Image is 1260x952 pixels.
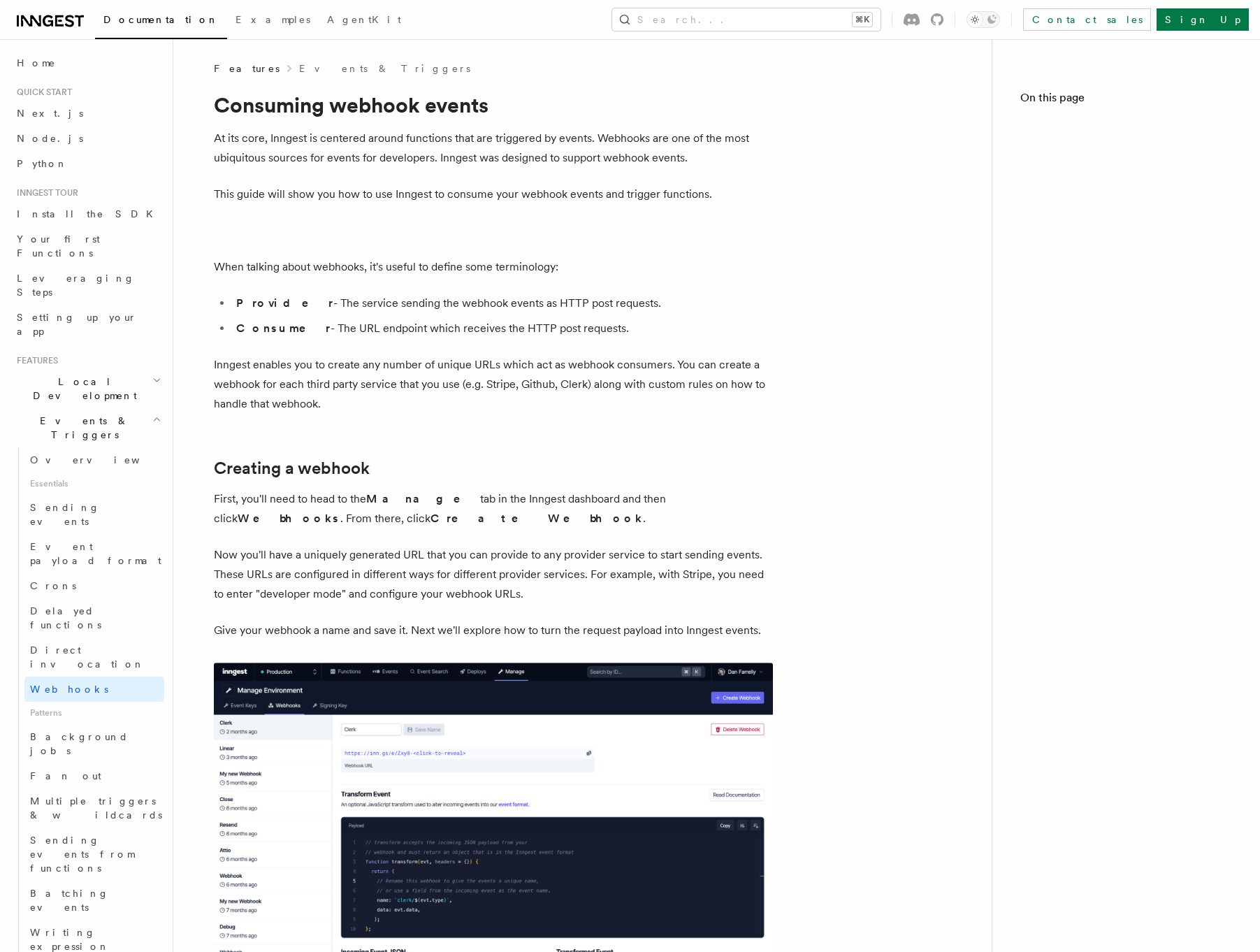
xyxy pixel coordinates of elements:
[238,512,340,525] strong: Webhooks
[11,414,152,442] span: Events & Triggers
[214,185,773,204] p: This guide will show you how to use Inngest to consume your webhook events and trigger functions.
[24,702,164,724] span: Patterns
[214,355,773,414] p: Inngest enables you to create any number of unique URLs which act as webhook consumers. You can c...
[853,13,872,27] kbd: ⌘K
[1034,196,1232,224] span: Defining a transform function
[366,492,480,505] strong: Manage
[1034,584,1232,612] span: Building webhook integrations
[227,4,319,38] a: Examples
[17,133,83,144] span: Node.js
[299,62,470,75] a: Events & Triggers
[1029,372,1232,397] a: Local development
[1034,403,1182,417] span: Writing functions
[214,92,773,117] h1: Consuming webhook events
[236,296,333,310] strong: Provider
[11,369,164,408] button: Local Development
[1037,229,1232,254] a: Example transforms
[11,87,72,98] span: Quick start
[24,447,164,473] a: Overview
[24,677,164,702] a: Webhooks
[30,835,134,874] span: Sending events from functions
[24,495,164,534] a: Sending events
[430,512,643,525] strong: Create Webhook
[1034,285,1232,313] span: Advanced configuration
[24,598,164,637] a: Delayed functions
[1043,235,1203,249] span: Example transforms
[17,56,56,70] span: Home
[1029,397,1232,422] a: Writing functions
[1034,157,1232,185] span: Creating a webhook
[30,684,108,695] span: Webhooks
[1020,112,1232,151] a: Consuming webhook events
[1023,8,1151,31] a: Contact sales
[612,8,881,31] button: Search...⌘K
[236,322,331,335] strong: Consumer
[1157,8,1249,31] a: Sign Up
[1029,280,1232,319] a: Advanced configuration
[17,208,161,219] span: Install the SDK
[236,14,310,25] span: Examples
[1029,422,1232,461] a: Verifying request signatures
[24,724,164,763] a: Background jobs
[30,454,174,466] span: Overview
[11,101,164,126] a: Next.js
[11,201,164,226] a: Install the SDK
[30,927,110,952] span: Writing expression
[11,226,164,266] a: Your first Functions
[1029,461,1232,486] a: Branch environments
[319,4,410,38] a: AgentKit
[1037,512,1232,579] a: Processing webhooks with URL params or Form Data content
[232,294,773,313] li: - The service sending the webhook events as HTTP post requests.
[24,573,164,598] a: Crons
[214,489,773,528] p: First, you'll need to head to the tab in the Inngest dashboard and then click . From there, click .
[1029,190,1232,229] a: Defining a transform function
[24,637,164,677] a: Direct invocation
[1029,579,1232,618] a: Building webhook integrations
[30,795,162,821] span: Multiple triggers & wildcards
[11,408,164,447] button: Events & Triggers
[11,50,164,75] a: Home
[17,273,135,298] span: Leveraging Steps
[1043,517,1232,573] span: Processing webhooks with URL params or Form Data content
[1034,324,1232,366] span: Managing webhooks via REST API
[30,644,145,670] span: Direct invocation
[966,11,1000,28] button: Toggle dark mode
[17,158,68,169] span: Python
[30,731,129,756] span: Background jobs
[1034,467,1221,481] span: Branch environments
[17,312,137,337] span: Setting up your app
[1020,89,1232,112] h4: On this page
[11,355,58,366] span: Features
[24,788,164,828] a: Multiple triggers & wildcards
[1034,492,1201,506] span: Supported content types
[30,770,101,781] span: Fan out
[214,459,370,478] a: Creating a webhook
[17,233,100,259] span: Your first Functions
[1029,486,1232,512] a: Supported content types
[214,62,280,75] span: Features
[30,541,161,566] span: Event payload format
[30,580,76,591] span: Crons
[214,545,773,604] p: Now you'll have a uniquely generated URL that you can provide to any provider service to start se...
[214,621,773,640] p: Give your webhook a name and save it. Next we'll explore how to turn the request payload into Inn...
[214,257,773,277] p: When talking about webhooks, it's useful to define some terminology:
[11,126,164,151] a: Node.js
[1029,319,1232,372] a: Managing webhooks via REST API
[95,4,227,39] a: Documentation
[11,375,152,403] span: Local Development
[1026,117,1232,145] span: Consuming webhook events
[11,266,164,305] a: Leveraging Steps
[1037,254,1232,280] a: Testing transforms
[24,828,164,881] a: Sending events from functions
[30,502,100,527] span: Sending events
[232,319,773,338] li: - The URL endpoint which receives the HTTP post requests.
[30,888,109,913] span: Batching events
[30,605,101,630] span: Delayed functions
[214,129,773,168] p: At its core, Inngest is centered around functions that are triggered by events. Webhooks are one ...
[11,187,78,199] span: Inngest tour
[327,14,401,25] span: AgentKit
[24,763,164,788] a: Fan out
[11,305,164,344] a: Setting up your app
[1034,428,1232,456] span: Verifying request signatures
[17,108,83,119] span: Next.js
